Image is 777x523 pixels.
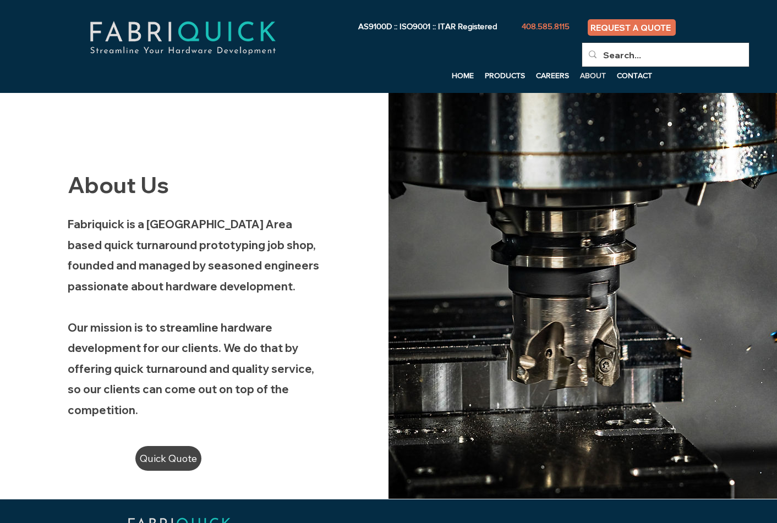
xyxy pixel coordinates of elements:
span: 408.585.8115 [522,21,570,31]
a: PRODUCTS [479,67,530,84]
a: HOME [446,67,479,84]
span: About Us [68,171,169,199]
input: Search... [603,43,726,67]
a: CONTACT [611,67,658,84]
span: Quick Quote [140,449,197,468]
a: Quick Quote [135,446,201,471]
span: AS9100D :: ISO9001 :: ITAR Registered [358,21,497,31]
p: CONTACT [611,67,658,84]
nav: Site [274,67,658,84]
a: ABOUT [574,67,611,84]
img: fabriquick-logo-colors-adjusted.png [50,9,316,67]
span: REQUEST A QUOTE [590,23,671,33]
a: REQUEST A QUOTE [588,19,676,36]
a: CAREERS [530,67,574,84]
span: Our mission is to streamline hardware development for our clients. We do that by offering quick t... [68,321,314,417]
img: daniel-smyth-XHLpfLhFCoU-unsplash_edited.jpg [388,93,777,499]
span: Fabriquick is a [GEOGRAPHIC_DATA] Area based quick turnaround prototyping job shop, founded and m... [68,217,319,293]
